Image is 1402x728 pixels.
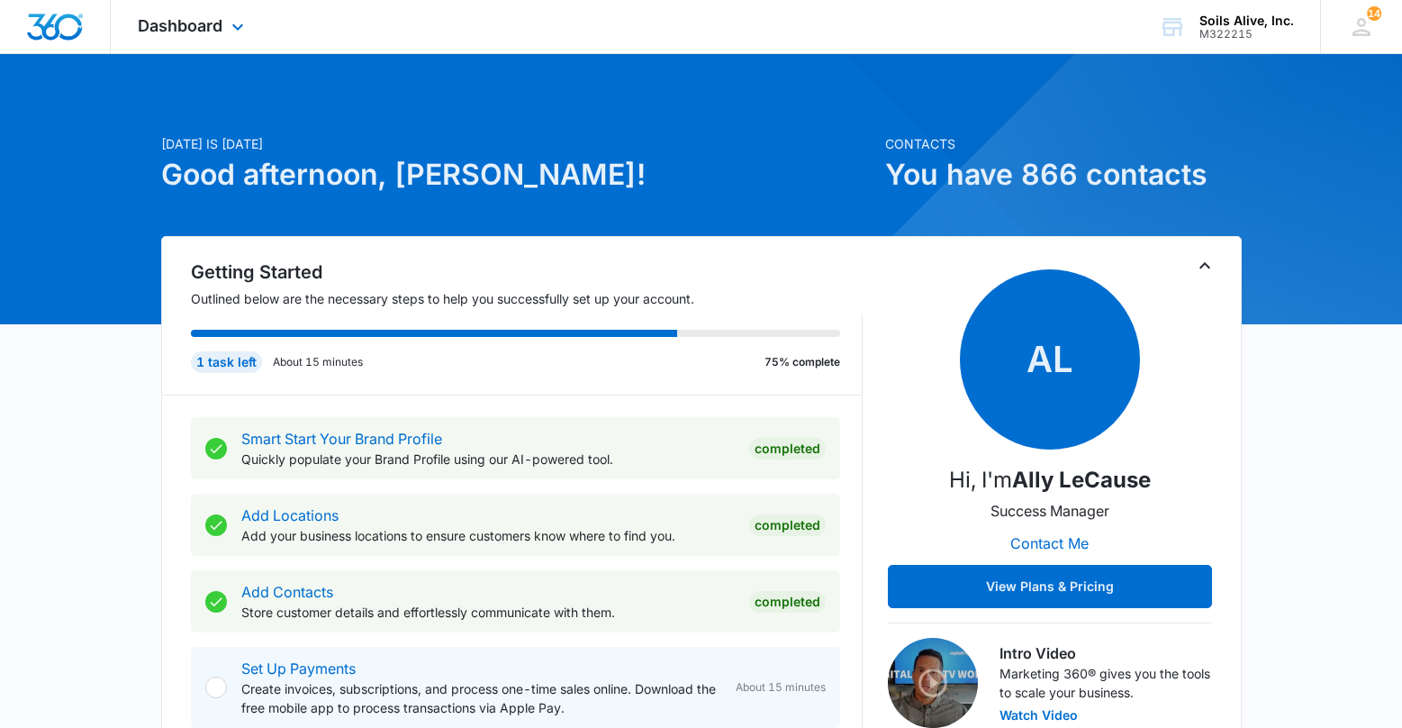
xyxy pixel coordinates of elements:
[749,514,826,536] div: Completed
[161,134,874,153] p: [DATE] is [DATE]
[960,269,1140,450] span: AL
[1199,14,1294,28] div: account name
[241,660,356,678] a: Set Up Payments
[138,16,222,35] span: Dashboard
[241,526,735,545] p: Add your business locations to ensure customers know where to find you.
[1199,28,1294,41] div: account id
[241,603,735,622] p: Store customer details and effortlessly communicate with them.
[241,450,735,469] p: Quickly populate your Brand Profile using our AI-powered tool.
[885,134,1242,153] p: Contacts
[992,522,1107,565] button: Contact Me
[191,351,262,373] div: 1 task left
[241,506,339,524] a: Add Locations
[191,289,863,308] p: Outlined below are the necessary steps to help you successfully set up your account.
[764,354,840,370] p: 75% complete
[1367,6,1381,21] div: notifications count
[888,565,1212,608] button: View Plans & Pricing
[241,679,721,717] p: Create invoices, subscriptions, and process one-time sales online. Download the free mobile app t...
[999,642,1212,664] h3: Intro Video
[888,638,978,728] img: Intro Video
[999,709,1078,722] button: Watch Video
[749,591,826,613] div: Completed
[241,430,442,448] a: Smart Start Your Brand Profile
[161,153,874,196] h1: Good afternoon, [PERSON_NAME]!
[885,153,1242,196] h1: You have 866 contacts
[191,259,863,286] h2: Getting Started
[749,438,826,460] div: Completed
[999,664,1212,702] p: Marketing 360® gives you the tools to scale your business.
[736,679,826,696] span: About 15 minutes
[949,464,1151,496] p: Hi, I'm
[273,354,363,370] p: About 15 minutes
[1012,467,1151,493] strong: Ally LeCause
[990,500,1109,522] p: Success Manager
[1194,255,1216,277] button: Toggle Collapse
[241,583,333,601] a: Add Contacts
[1367,6,1381,21] span: 14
